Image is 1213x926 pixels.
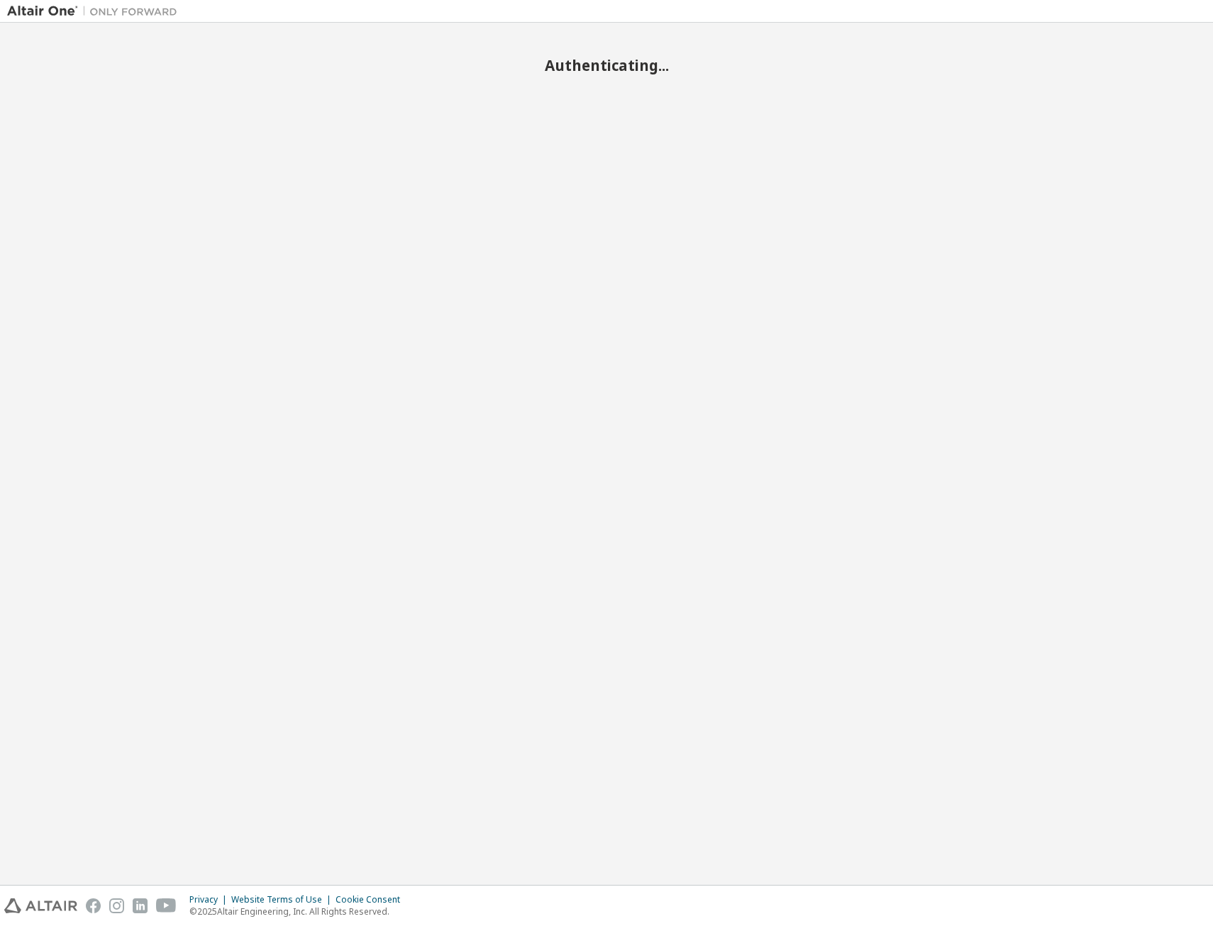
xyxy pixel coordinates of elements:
img: facebook.svg [86,898,101,913]
img: altair_logo.svg [4,898,77,913]
img: instagram.svg [109,898,124,913]
div: Website Terms of Use [231,894,336,905]
img: youtube.svg [156,898,177,913]
img: Altair One [7,4,184,18]
p: © 2025 Altair Engineering, Inc. All Rights Reserved. [189,905,409,917]
h2: Authenticating... [7,56,1206,74]
div: Cookie Consent [336,894,409,905]
div: Privacy [189,894,231,905]
img: linkedin.svg [133,898,148,913]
